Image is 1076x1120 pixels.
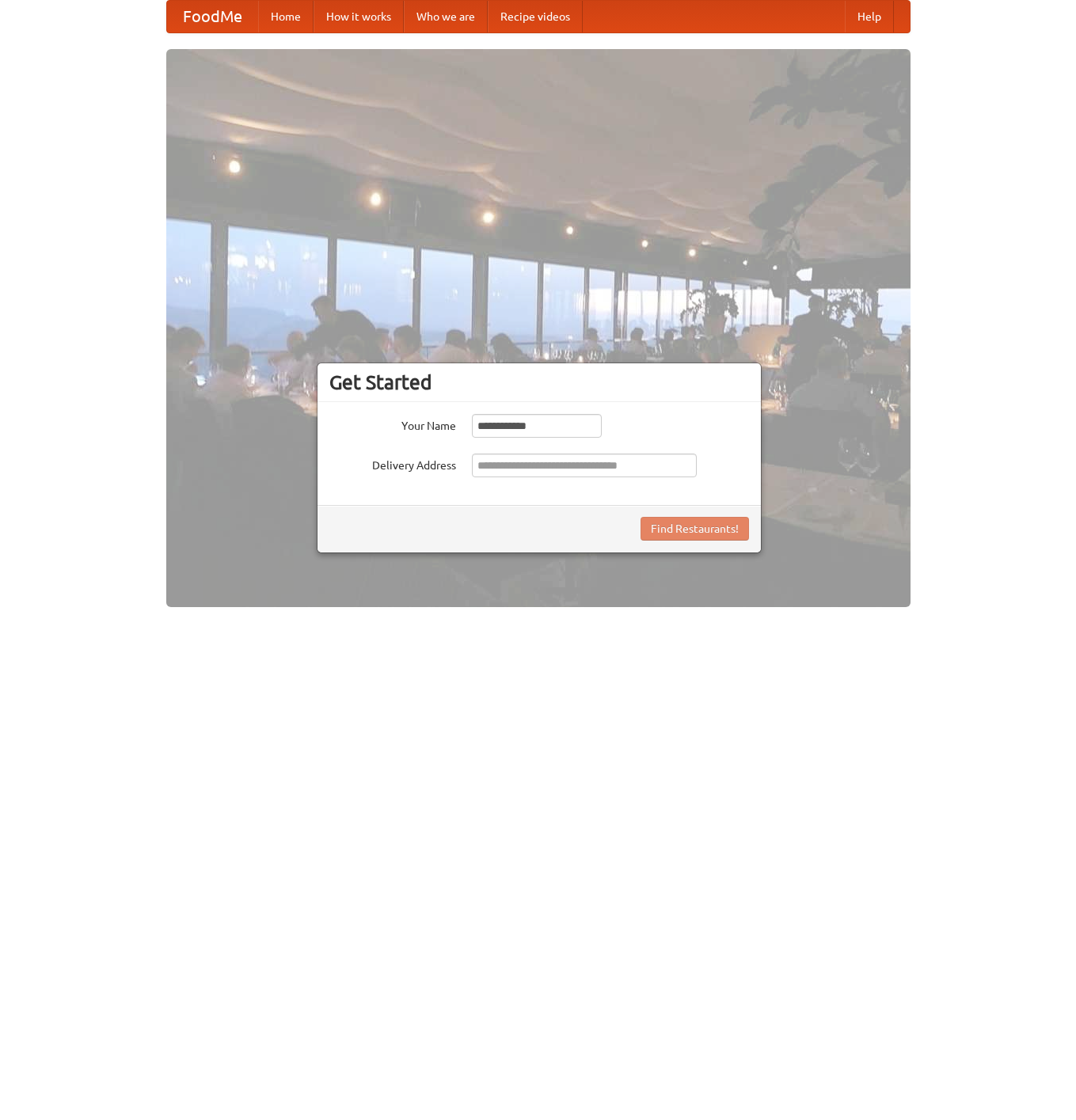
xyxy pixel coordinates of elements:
[329,414,456,434] label: Your Name
[641,517,749,541] button: Find Restaurants!
[404,1,488,32] a: Who we are
[258,1,314,32] a: Home
[167,1,258,32] a: FoodMe
[488,1,583,32] a: Recipe videos
[329,370,749,394] h3: Get Started
[314,1,404,32] a: How it works
[845,1,894,32] a: Help
[329,454,456,473] label: Delivery Address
